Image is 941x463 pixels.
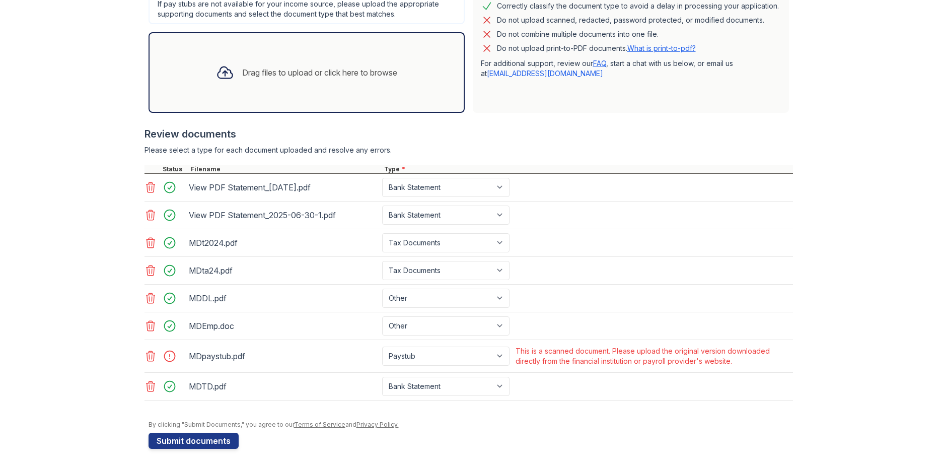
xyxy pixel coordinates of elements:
div: MDt2024.pdf [189,235,378,251]
a: Privacy Policy. [356,421,399,428]
div: Review documents [144,127,793,141]
p: For additional support, review our , start a chat with us below, or email us at [481,58,781,79]
a: What is print-to-pdf? [627,44,696,52]
p: Do not upload print-to-PDF documents. [497,43,696,53]
div: MDTD.pdf [189,378,378,394]
div: By clicking "Submit Documents," you agree to our and [149,421,793,429]
div: Filename [189,165,382,173]
div: Drag files to upload or click here to browse [242,67,397,79]
div: MDEmp.doc [189,318,378,334]
div: Do not upload scanned, redacted, password protected, or modified documents. [497,14,764,26]
div: Type [382,165,793,173]
a: Terms of Service [294,421,345,428]
div: View PDF Statement_[DATE].pdf [189,179,378,195]
div: This is a scanned document. Please upload the original version downloaded directly from the finan... [516,346,791,366]
div: Please select a type for each document uploaded and resolve any errors. [144,145,793,155]
div: MDpaystub.pdf [189,348,378,364]
a: FAQ [593,59,606,68]
div: Do not combine multiple documents into one file. [497,28,659,40]
div: View PDF Statement_2025-06-30-1.pdf [189,207,378,223]
a: [EMAIL_ADDRESS][DOMAIN_NAME] [487,69,603,78]
div: MDta24.pdf [189,262,378,279]
button: Submit documents [149,433,239,449]
div: MDDL.pdf [189,290,378,306]
div: Status [161,165,189,173]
